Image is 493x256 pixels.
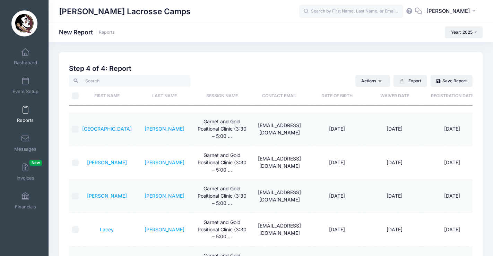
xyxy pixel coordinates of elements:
a: Save Report [431,75,473,87]
span: Reports [17,117,34,123]
td: [DATE] [366,113,423,146]
a: [PERSON_NAME] [145,226,184,232]
td: [DATE] [366,180,423,213]
a: [PERSON_NAME] [87,193,127,199]
span: Event Setup [12,89,38,94]
td: [EMAIL_ADDRESS][DOMAIN_NAME] [251,180,308,213]
button: Export [393,75,427,87]
td: [DATE] [366,146,423,180]
span: [DATE] [329,126,345,132]
a: Financials [9,189,42,213]
th: Registration Date: activate to sort column ascending [423,87,481,105]
button: Actions [355,75,390,87]
td: [DATE] [423,113,481,146]
a: Event Setup [9,73,42,98]
span: [PERSON_NAME] [426,7,470,15]
a: Lacey [100,226,114,232]
a: InvoicesNew [9,160,42,184]
td: [EMAIL_ADDRESS][DOMAIN_NAME] [251,146,308,180]
span: Dashboard [14,60,37,66]
th: Contact Email: activate to sort column ascending [251,87,308,105]
th: Waiver Date: activate to sort column ascending [366,87,423,105]
td: [DATE] [423,146,481,180]
span: Financials [15,204,36,210]
th: Date of Birth: activate to sort column ascending [308,87,366,105]
td: [EMAIL_ADDRESS][DOMAIN_NAME] [251,213,308,246]
a: [PERSON_NAME] [145,193,184,199]
a: [PERSON_NAME] [145,159,184,165]
span: Garnet and Gold Positional Clinic (3:30 – 5:00 pm) [198,152,247,173]
span: Garnet and Gold Positional Clinic (3:30 – 5:00 pm) [198,219,247,240]
span: Garnet and Gold Positional Clinic (3:30 – 5:00 pm) [198,118,247,139]
td: [DATE] [423,180,481,213]
span: [DATE] [329,193,345,199]
span: Messages [14,146,36,152]
td: [DATE] [423,213,481,246]
h1: New Report [59,28,115,36]
th: First Name: activate to sort column ascending [78,87,136,105]
a: [PERSON_NAME] [87,159,127,165]
a: [PERSON_NAME] [145,126,184,132]
button: [PERSON_NAME] [422,3,483,19]
button: Year: 2025 [445,26,483,38]
span: [DATE] [329,226,345,232]
a: [GEOGRAPHIC_DATA] [82,126,132,132]
h1: [PERSON_NAME] Lacrosse Camps [59,3,191,19]
span: Invoices [17,175,34,181]
td: [EMAIL_ADDRESS][DOMAIN_NAME] [251,113,308,146]
a: Reports [99,30,115,35]
span: Year: 2025 [451,30,473,35]
h2: Step 4 of 4: Report [69,65,473,73]
th: Last Name: activate to sort column ascending [136,87,193,105]
input: Search [69,75,190,87]
span: [DATE] [329,159,345,165]
td: [DATE] [366,213,423,246]
span: New [29,160,42,166]
th: Session Name: activate to sort column ascending [193,87,251,105]
input: Search by First Name, Last Name, or Email... [299,5,403,18]
img: Sara Tisdale Lacrosse Camps [11,10,37,36]
a: Dashboard [9,44,42,69]
a: Reports [9,102,42,126]
span: Garnet and Gold Positional Clinic (3:30 – 5:00 pm) [198,185,247,206]
a: Messages [9,131,42,155]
